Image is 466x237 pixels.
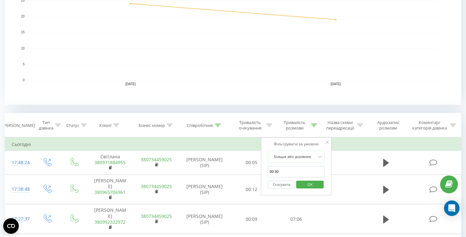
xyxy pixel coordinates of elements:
div: 17:27:37 [12,213,27,225]
div: Open Intercom Messenger [444,200,460,216]
text: [DATE] [331,82,341,86]
td: [PERSON_NAME] (SIP) [180,151,229,175]
text: 15 [21,31,25,34]
div: Бізнес номер [139,123,165,128]
div: Тривалість очікування [235,120,265,131]
button: Скасувати [268,181,295,189]
td: 00:09 [229,204,274,234]
td: [PERSON_NAME] (SIP) [180,204,229,234]
text: 0 [23,78,25,82]
a: 380734459025 [141,156,172,163]
div: Тип дзвінка [39,120,53,131]
div: Клієнт [99,123,112,128]
td: Сьогодні [5,138,461,151]
a: 380734459025 [141,213,172,219]
div: 17:38:48 [12,183,27,196]
text: 5 [23,62,25,66]
td: 00:05 [229,151,274,175]
td: 07:06 [274,204,318,234]
input: 00:00 [268,166,325,177]
td: [PERSON_NAME] [87,204,133,234]
td: [PERSON_NAME] (SIP) [180,175,229,204]
text: [DATE] [126,82,136,86]
a: 380734459025 [141,183,172,189]
div: Коментар/категорія дзвінка [411,120,449,131]
div: [PERSON_NAME] [2,123,35,128]
span: OK [301,179,319,189]
div: Аудіозапис розмови [371,120,406,131]
a: 380971884955 [94,159,126,165]
text: 10 [21,47,25,50]
button: Open CMP widget [3,218,19,234]
button: OK [296,181,324,189]
text: 20 [21,15,25,18]
div: Співробітник [187,123,213,128]
td: 00:12 [229,175,274,204]
div: Фільтрувати за умовою [268,141,325,147]
div: Тривалість розмови [280,120,309,131]
div: 17:48:24 [12,156,27,169]
a: 380965706961 [94,189,126,195]
td: [PERSON_NAME] [87,175,133,204]
div: Статус [66,123,79,128]
a: 380992322972 [94,219,126,225]
td: Світлана [87,151,133,175]
div: Назва схеми переадресації [324,120,356,131]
